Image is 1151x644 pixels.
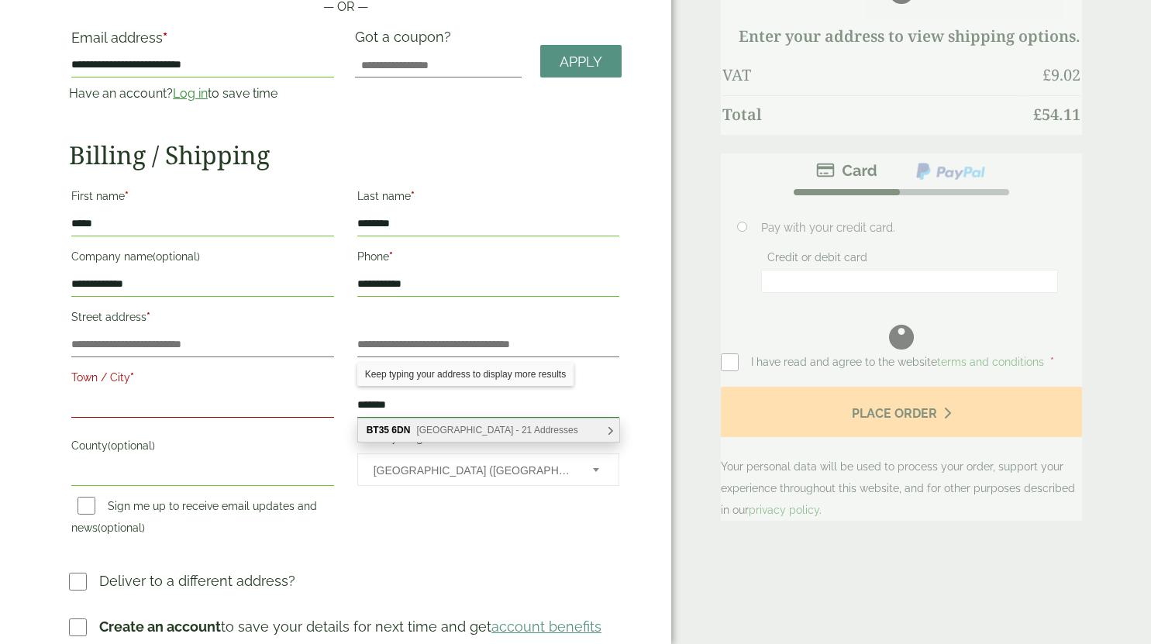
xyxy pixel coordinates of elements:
[78,497,95,515] input: Sign me up to receive email updates and news(optional)
[163,29,167,46] abbr: required
[416,425,577,436] span: [GEOGRAPHIC_DATA] - 21 Addresses
[99,570,295,591] p: Deliver to a different address?
[358,418,619,442] div: BT35 6DN
[374,454,573,487] span: United Kingdom (UK)
[98,522,145,534] span: (optional)
[357,246,620,272] label: Phone
[71,500,317,539] label: Sign me up to receive email updates and news
[99,618,221,635] strong: Create an account
[108,439,155,452] span: (optional)
[357,363,574,386] div: Keep typing your address to display more results
[391,425,410,436] b: 6DN
[491,618,601,635] a: account benefits
[438,432,442,444] abbr: required
[146,311,150,323] abbr: required
[71,435,334,461] label: County
[99,616,601,637] p: to save your details for next time and get
[560,53,602,71] span: Apply
[130,371,134,384] abbr: required
[71,185,334,212] label: First name
[69,140,622,170] h2: Billing / Shipping
[540,45,622,78] a: Apply
[173,86,208,101] a: Log in
[69,84,336,103] p: Have an account? to save time
[357,185,620,212] label: Last name
[367,425,389,436] b: BT35
[125,190,129,202] abbr: required
[71,246,334,272] label: Company name
[71,367,334,393] label: Town / City
[389,250,393,263] abbr: required
[357,453,620,486] span: Country/Region
[71,306,334,332] label: Street address
[355,29,457,53] label: Got a coupon?
[153,250,200,263] span: (optional)
[411,190,415,202] abbr: required
[71,31,334,53] label: Email address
